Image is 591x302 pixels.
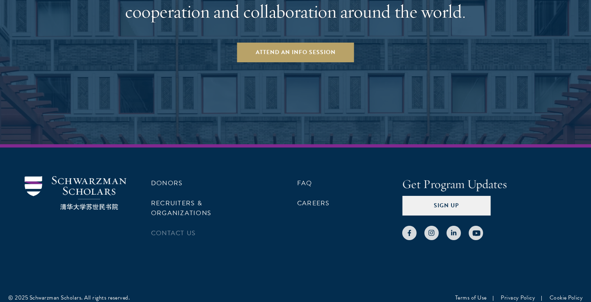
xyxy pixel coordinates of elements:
a: Careers [297,198,330,208]
a: Cookie Policy [550,293,583,302]
a: Privacy Policy [501,293,535,302]
img: Schwarzman Scholars [25,176,126,210]
a: Contact Us [151,228,196,238]
a: FAQ [297,178,312,188]
a: Donors [151,178,183,188]
button: Sign Up [402,196,490,216]
h4: Get Program Updates [402,176,566,193]
div: © 2025 Schwarzman Scholars. All rights reserved. [8,293,130,302]
a: Recruiters & Organizations [151,198,211,218]
a: Attend an Info Session [237,43,354,62]
a: Terms of Use [455,293,487,302]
